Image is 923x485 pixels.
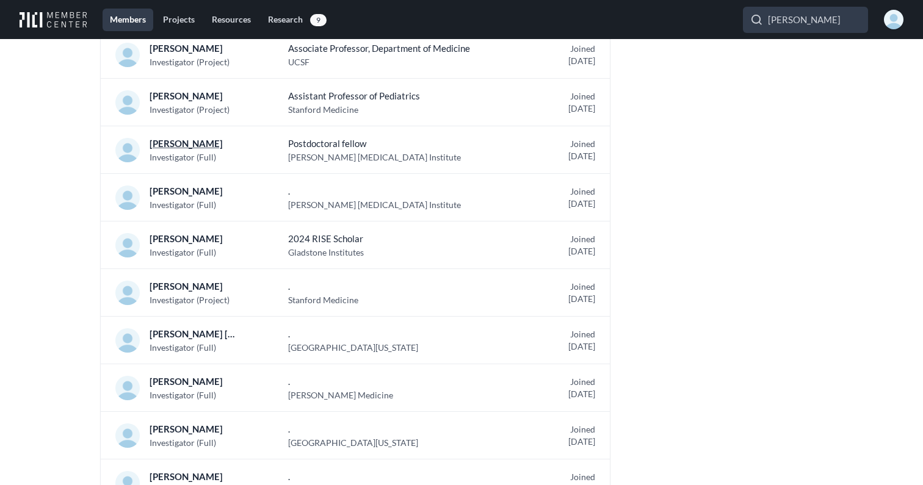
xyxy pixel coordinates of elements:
p: [DATE] [557,293,595,305]
p: . [288,326,483,342]
span: 9 [310,14,327,26]
p: Joined [557,43,595,55]
a: [PERSON_NAME] [150,374,237,389]
p: Joined [557,423,595,436]
p: [PERSON_NAME] Medicine [288,389,483,401]
a: [PERSON_NAME] [150,279,237,294]
p: Investigator (Full) [150,389,237,401]
p: Investigator (Full) [150,151,237,163]
p: [DATE] [557,388,595,400]
a: Resources [205,9,258,31]
p: 2024 RISE Scholar [288,231,483,246]
a: Projects [156,9,202,31]
p: Joined [557,233,595,245]
p: [GEOGRAPHIC_DATA][US_STATE] [288,437,483,449]
p: Gladstone Institutes [288,246,483,259]
p: Joined [557,328,595,340]
p: [DATE] [557,198,595,210]
p: . [288,279,483,294]
a: Research9 [261,9,334,31]
p: Investigator (Full) [150,437,237,449]
p: Investigator (Full) [150,199,237,211]
p: Stanford Medicine [288,104,483,116]
p: . [288,469,483,484]
a: [PERSON_NAME] [150,88,237,104]
p: [DATE] [557,245,595,257]
img: Workflow [20,12,87,27]
a: [PERSON_NAME] [150,469,237,484]
p: [DATE] [557,55,595,67]
p: Investigator (Full) [150,342,237,354]
a: Members [103,9,153,31]
p: Investigator (Project) [150,104,237,116]
a: [PERSON_NAME] [150,231,237,246]
p: Investigator (Full) [150,246,237,259]
p: Joined [557,376,595,388]
p: [DATE] [557,340,595,353]
p: . [288,374,483,389]
p: Joined [557,281,595,293]
p: Joined [557,471,595,483]
a: [PERSON_NAME] [PERSON_NAME] [150,326,237,342]
a: [PERSON_NAME] [150,184,237,199]
p: UCSF [288,56,483,68]
p: Joined [557,90,595,102]
input: Search [743,7,868,33]
p: Investigator (Project) [150,56,237,68]
p: [GEOGRAPHIC_DATA][US_STATE] [288,342,483,354]
p: Associate Professor, Department of Medicine [288,41,483,56]
p: [PERSON_NAME] [MEDICAL_DATA] Institute [288,151,483,163]
p: [DATE] [557,150,595,162]
p: [DATE] [557,102,595,115]
a: [PERSON_NAME] [150,422,237,437]
p: Investigator (Project) [150,294,237,306]
p: . [288,422,483,437]
p: [DATE] [557,436,595,448]
p: Postdoctoral fellow [288,136,483,151]
p: Joined [557,185,595,198]
p: . [288,184,483,199]
p: Assistant Professor of Pediatrics [288,88,483,104]
p: [PERSON_NAME] [MEDICAL_DATA] Institute [288,199,483,211]
p: Joined [557,138,595,150]
a: [PERSON_NAME] [150,136,237,151]
a: [PERSON_NAME] [150,41,237,56]
p: Stanford Medicine [288,294,483,306]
